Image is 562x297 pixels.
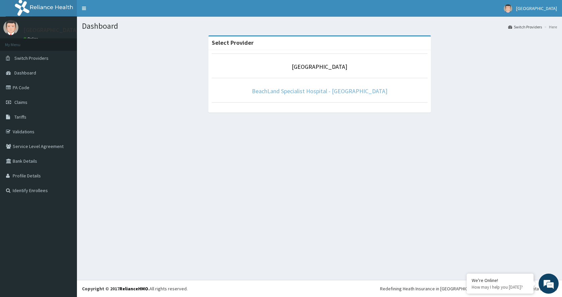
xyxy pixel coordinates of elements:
[252,87,387,95] a: BeachLand Specialist Hospital - [GEOGRAPHIC_DATA]
[212,39,254,46] strong: Select Provider
[504,4,512,13] img: User Image
[23,27,79,33] p: [GEOGRAPHIC_DATA]
[292,63,347,70] a: [GEOGRAPHIC_DATA]
[516,5,557,11] span: [GEOGRAPHIC_DATA]
[14,55,49,61] span: Switch Providers
[508,24,542,30] a: Switch Providers
[472,284,529,290] p: How may I help you today?
[77,280,562,297] footer: All rights reserved.
[380,285,557,292] div: Redefining Heath Insurance in [GEOGRAPHIC_DATA] using Telemedicine and Data Science!
[119,286,148,292] a: RelianceHMO
[23,36,39,41] a: Online
[82,286,150,292] strong: Copyright © 2017 .
[543,24,557,30] li: Here
[14,99,27,105] span: Claims
[14,70,36,76] span: Dashboard
[3,20,18,35] img: User Image
[14,114,26,120] span: Tariffs
[82,22,557,30] h1: Dashboard
[472,277,529,283] div: We're Online!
